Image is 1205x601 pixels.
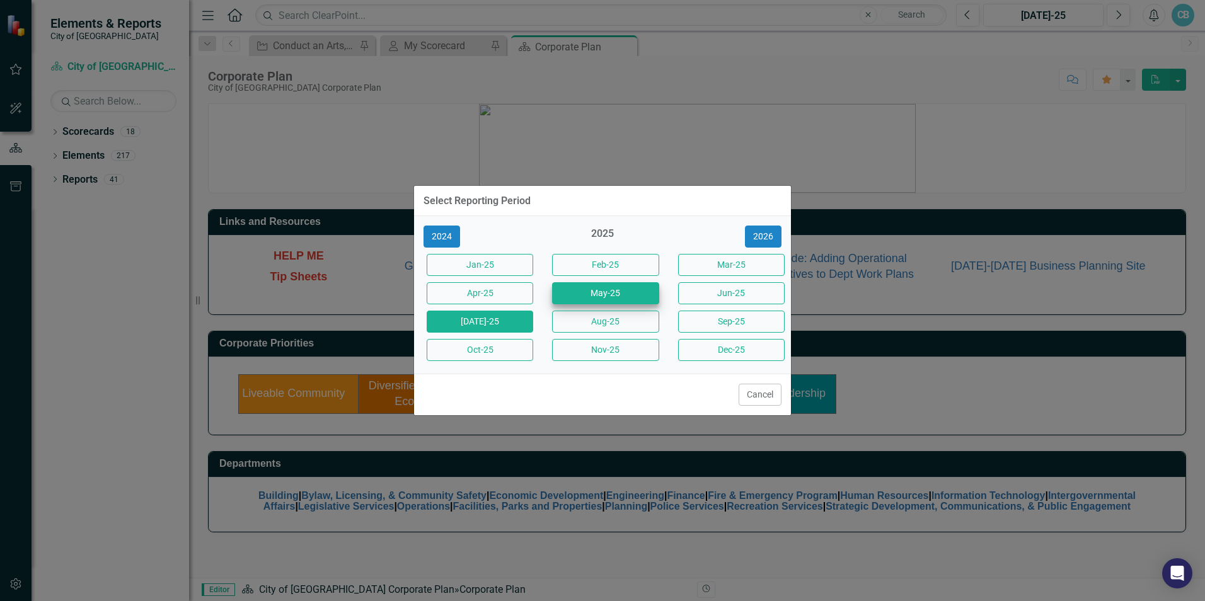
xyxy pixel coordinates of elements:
button: Jun-25 [678,282,785,304]
button: Dec-25 [678,339,785,361]
button: May-25 [552,282,659,304]
button: Cancel [739,384,781,406]
button: [DATE]-25 [427,311,533,333]
button: Sep-25 [678,311,785,333]
button: Nov-25 [552,339,659,361]
div: 2025 [549,227,655,248]
button: Apr-25 [427,282,533,304]
div: Select Reporting Period [424,195,531,207]
button: 2024 [424,226,460,248]
div: Open Intercom Messenger [1162,558,1192,588]
button: 2026 [745,226,781,248]
button: Jan-25 [427,254,533,276]
button: Oct-25 [427,339,533,361]
button: Feb-25 [552,254,659,276]
button: Mar-25 [678,254,785,276]
button: Aug-25 [552,311,659,333]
